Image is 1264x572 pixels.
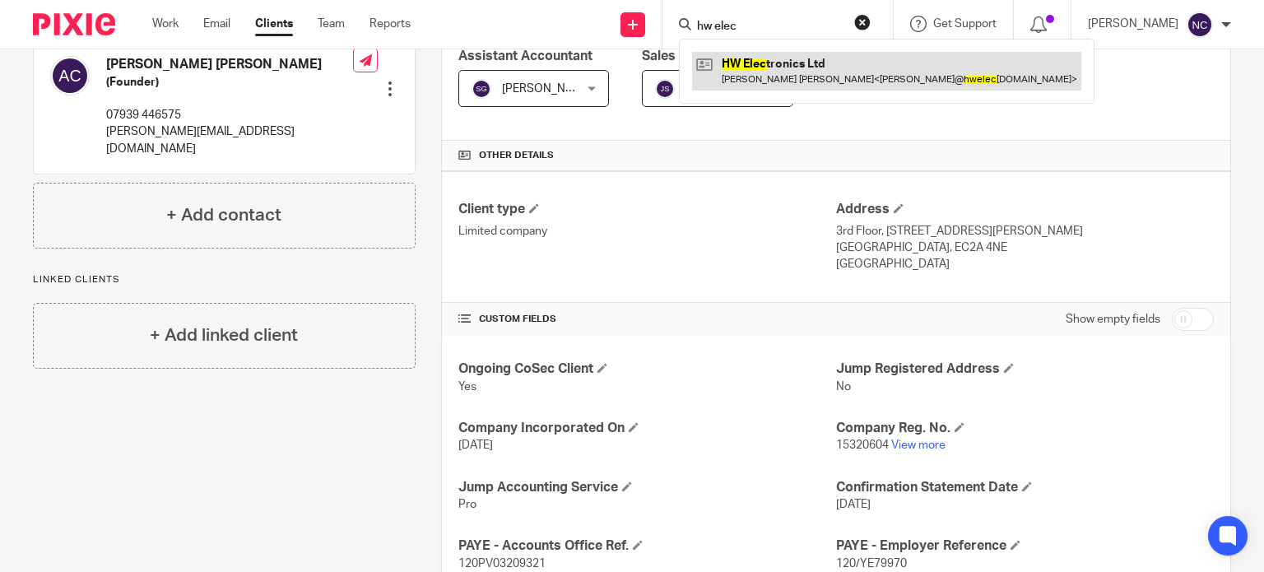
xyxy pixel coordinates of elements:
a: Work [152,16,179,32]
h4: + Add contact [166,202,281,228]
p: [PERSON_NAME] [1088,16,1178,32]
span: [DATE] [836,499,871,510]
span: 15320604 [836,439,889,451]
h4: Jump Accounting Service [458,479,836,496]
span: [PERSON_NAME] [502,83,592,95]
p: Linked clients [33,273,416,286]
h4: Address [836,201,1214,218]
p: [GEOGRAPHIC_DATA], EC2A 4NE [836,239,1214,256]
img: svg%3E [655,79,675,99]
p: Limited company [458,223,836,239]
h4: Ongoing CoSec Client [458,360,836,378]
span: Pro [458,499,476,510]
img: svg%3E [50,56,90,95]
h4: PAYE - Employer Reference [836,537,1214,555]
h4: Company Incorporated On [458,420,836,437]
h4: PAYE - Accounts Office Ref. [458,537,836,555]
img: svg%3E [1187,12,1213,38]
label: Show empty fields [1066,311,1160,328]
p: 3rd Floor, [STREET_ADDRESS][PERSON_NAME] [836,223,1214,239]
span: [DATE] [458,439,493,451]
img: Pixie [33,13,115,35]
h5: (Founder) [106,74,353,91]
h4: CUSTOM FIELDS [458,313,836,326]
p: [GEOGRAPHIC_DATA] [836,256,1214,272]
span: Get Support [933,18,997,30]
h4: Confirmation Statement Date [836,479,1214,496]
a: Team [318,16,345,32]
span: No [836,381,851,393]
img: svg%3E [472,79,491,99]
span: Assistant Accountant [458,49,592,63]
h4: [PERSON_NAME] [PERSON_NAME] [106,56,353,73]
input: Search [695,20,843,35]
h4: Client type [458,201,836,218]
h4: + Add linked client [150,323,298,348]
span: Yes [458,381,476,393]
a: Clients [255,16,293,32]
span: Sales Person [642,49,723,63]
p: 07939 446575 [106,107,353,123]
a: Email [203,16,230,32]
a: Reports [369,16,411,32]
p: [PERSON_NAME][EMAIL_ADDRESS][DOMAIN_NAME] [106,123,353,157]
button: Clear [854,14,871,30]
a: View more [891,439,946,451]
h4: Company Reg. No. [836,420,1214,437]
span: 120PV03209321 [458,558,546,570]
span: 120/YE79970 [836,558,907,570]
span: Other details [479,149,554,162]
h4: Jump Registered Address [836,360,1214,378]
